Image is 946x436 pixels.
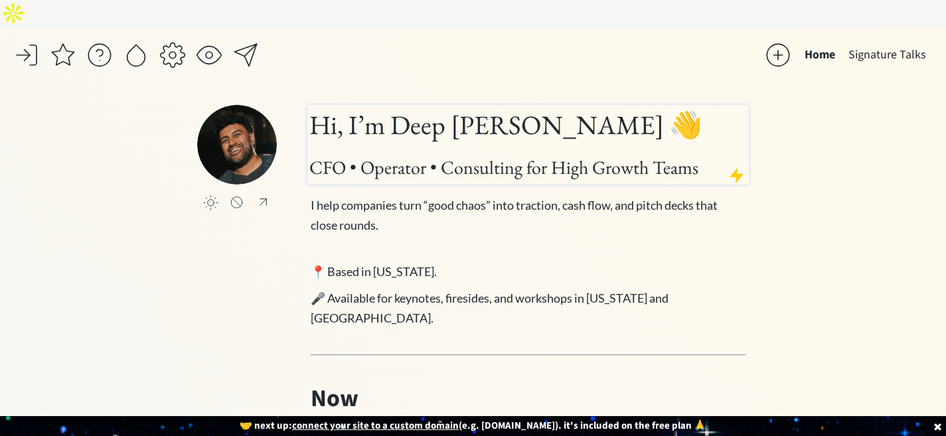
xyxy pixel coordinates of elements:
[95,420,852,432] div: 🤝 next up: (e.g. [DOMAIN_NAME]). it's included on the free plan 🙏
[842,42,933,68] button: Signature Talks
[311,382,358,415] strong: Now
[311,198,718,232] span: I help companies turn “good chaos” into traction, cash flow, and pitch decks that close rounds.
[798,42,842,68] button: Home
[309,105,747,184] h1: Hi, I’m Deep [PERSON_NAME] 👋
[292,419,459,433] u: connect your site to a custom domain
[311,264,437,279] span: 📍 Based in [US_STATE].
[311,291,669,325] span: 🎤 Available for keynotes, firesides, and workshops in [US_STATE] and [GEOGRAPHIC_DATA].
[309,155,698,179] span: CFO • Operator • Consulting for High Growth Teams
